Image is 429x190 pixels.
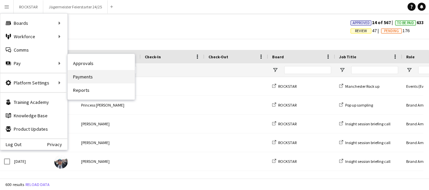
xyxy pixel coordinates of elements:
span: Pop up sampling [345,103,373,108]
span: Insight session briefing call [345,121,390,126]
div: Boards [0,16,67,30]
span: ROCKSTAR [278,103,297,108]
button: Jägermeister Feierstarter 24/25 [43,0,108,13]
div: [PERSON_NAME] [77,171,141,189]
span: ROCKSTAR [278,84,297,89]
div: [PERSON_NAME] [77,152,141,171]
span: Check-In [145,54,161,59]
span: Board [272,54,284,59]
div: Platform Settings [0,76,67,89]
a: ROCKSTAR [272,140,297,145]
a: Privacy [47,142,67,147]
a: Approvals [68,57,135,70]
span: Manchester Rock up [345,84,379,89]
a: Insight session briefing call [339,121,390,126]
span: Insight session briefing call [345,159,390,164]
a: Reports [68,83,135,97]
span: 47 [351,27,381,34]
button: Open Filter Menu [272,67,278,73]
div: Workforce [0,30,67,43]
div: [DATE] [10,152,50,171]
button: ROCKSTAR [14,0,43,13]
a: ROCKSTAR [272,84,297,89]
a: Comms [0,43,67,57]
a: Product Updates [0,122,67,136]
a: Training Academy [0,96,67,109]
a: Insight session briefing call [339,140,390,145]
div: [PERSON_NAME] [77,115,141,133]
a: ROCKSTAR [272,159,297,164]
div: Pay [0,57,67,70]
img: Emmanuel Marcial [54,155,68,169]
div: Princess [PERSON_NAME] [77,96,141,114]
span: 633 [395,19,424,25]
span: Insight session briefing call [345,140,390,145]
a: Log Out [0,142,21,147]
span: ROCKSTAR [278,121,297,126]
a: ROCKSTAR [272,121,297,126]
input: Job Title Filter Input [351,66,398,74]
a: Manchester Rock up [339,84,379,89]
input: Board Filter Input [284,66,331,74]
span: ROCKSTAR [278,159,297,164]
a: Payments [68,70,135,83]
button: Open Filter Menu [406,67,412,73]
div: [DATE] [10,171,50,189]
span: Check-Out [208,54,228,59]
span: Pending [384,29,399,33]
span: Review [355,29,367,33]
button: Reload data [24,181,51,188]
span: ROCKSTAR [278,140,297,145]
div: [PERSON_NAME] [77,133,141,152]
span: 14 of 567 [351,19,395,25]
span: Role [406,54,415,59]
span: To Be Paid [397,21,414,25]
a: Knowledge Base [0,109,67,122]
button: Open Filter Menu [339,67,345,73]
span: Approved [353,21,370,25]
a: ROCKSTAR [272,103,297,108]
span: Job Title [339,54,356,59]
a: Insight session briefing call [339,159,390,164]
span: 176 [381,27,410,34]
a: Pop up sampling [339,103,373,108]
